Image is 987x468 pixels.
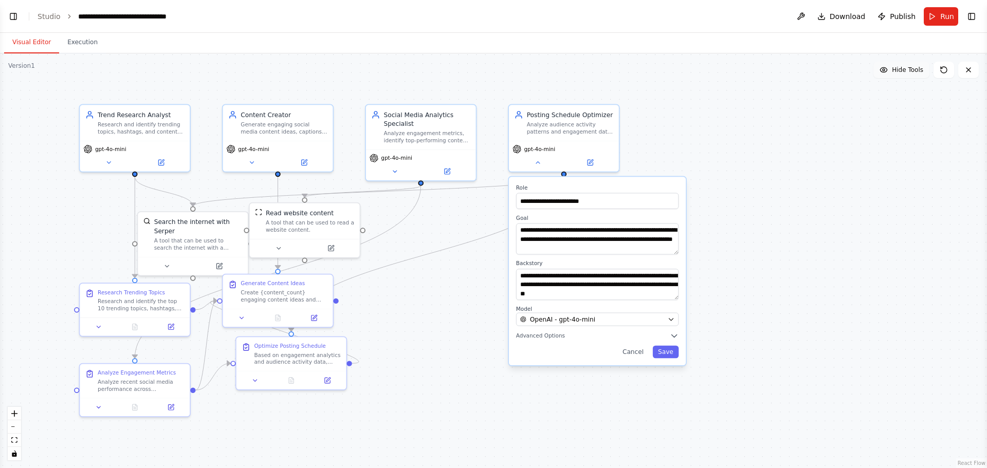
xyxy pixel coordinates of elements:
[653,346,679,358] button: Save
[222,274,334,328] div: Generate Content IdeasCreate {content_count} engaging content ideas and captions for {platforms} ...
[254,343,325,350] div: Optimize Posting Schedule
[249,202,360,258] div: ScrapeWebsiteToolRead website contentA tool that can be used to read a website content.
[892,66,923,74] span: Hide Tools
[98,369,176,377] div: Analyze Engagement Metrics
[238,145,269,153] span: gpt-4o-mini
[222,104,334,173] div: Content CreatorGenerate engaging social media content ideas, captions, and post variations tailor...
[79,104,191,173] div: Trend Research AnalystResearch and identify trending topics, hashtags, and content themes in the ...
[964,9,979,24] button: Show right sidebar
[154,237,243,252] div: A tool that can be used to search the internet with a search_query. Supports different search typ...
[38,12,61,21] a: Studio
[516,331,679,340] button: Advanced Options
[131,177,197,206] g: Edge from 99bca2a1-032d-4745-a1ad-f6f200667af4 to 0ac5514f-1638-42dd-80bd-ee2797507f2b
[384,110,471,128] div: Social Media Analytics Specialist
[79,363,191,417] div: Analyze Engagement MetricsAnalyze recent social media performance across {platforms} to identify ...
[136,157,186,168] button: Open in side panel
[272,375,310,386] button: No output available
[516,214,679,221] label: Goal
[273,177,282,269] g: Edge from 661dad3d-1dec-4e01-97be-06514a3c87cd to 4d545fb9-5f16-458d-96c8-b1c13c2549ad
[422,166,472,177] button: Open in side panel
[530,315,595,324] span: OpenAI - gpt-4o-mini
[508,104,619,173] div: Posting Schedule OptimizerAnalyze audience activity patterns and engagement data to recommend opt...
[194,261,244,272] button: Open in side panel
[116,402,154,413] button: No output available
[279,157,329,168] button: Open in side panel
[143,217,151,224] img: SerperDevTool
[208,296,361,368] g: Edge from 092c8e41-2bac-4974-9e9e-1e1778b722af to 4d545fb9-5f16-458d-96c8-b1c13c2549ad
[830,11,866,22] span: Download
[241,121,327,136] div: Generate engaging social media content ideas, captions, and post variations tailored for differen...
[381,155,412,162] span: gpt-4o-mini
[255,209,262,216] img: ScrapeWebsiteTool
[98,110,185,119] div: Trend Research Analyst
[516,332,565,340] span: Advanced Options
[527,110,614,119] div: Posting Schedule Optimizer
[873,62,929,78] button: Hide Tools
[196,296,217,314] g: Edge from 1e6d3d48-e679-46c9-a416-59a40feac04d to 4d545fb9-5f16-458d-96c8-b1c13c2549ad
[617,346,649,358] button: Cancel
[958,460,985,466] a: React Flow attribution
[8,420,21,434] button: zoom out
[95,145,126,153] span: gpt-4o-mini
[241,110,327,119] div: Content Creator
[98,121,185,136] div: Research and identify trending topics, hashtags, and content themes in the {industry} industry to...
[8,447,21,460] button: toggle interactivity
[241,280,305,287] div: Generate Content Ideas
[516,184,679,191] label: Role
[156,322,187,332] button: Open in side panel
[116,322,154,332] button: No output available
[924,7,958,26] button: Run
[38,11,194,22] nav: breadcrumb
[98,289,165,296] div: Research Trending Topics
[813,7,870,26] button: Download
[8,407,21,460] div: React Flow controls
[384,130,471,144] div: Analyze engagement metrics, identify top-performing content patterns, and provide data-driven ins...
[235,336,347,390] div: Optimize Posting ScheduleBased on engagement analytics and audience activity data, determine the ...
[516,312,679,326] button: OpenAI - gpt-4o-mini
[137,211,249,276] div: SerperDevToolSearch the internet with SerperA tool that can be used to search the internet with a...
[312,375,343,386] button: Open in side panel
[79,283,191,336] div: Research Trending TopicsResearch and identify the top 10 trending topics, hashtags, and content t...
[98,298,185,312] div: Research and identify the top 10 trending topics, hashtags, and content themes in the {industry} ...
[196,359,231,395] g: Edge from b9b10c85-8089-4e59-af83-b6e0da64d928 to 092c8e41-2bac-4974-9e9e-1e1778b722af
[254,351,341,366] div: Based on engagement analytics and audience activity data, determine the optimal posting times and...
[565,157,615,168] button: Open in side panel
[8,434,21,447] button: fit view
[259,312,297,323] button: No output available
[266,209,334,217] div: Read website content
[299,312,330,323] button: Open in side panel
[516,306,679,313] label: Model
[154,217,243,235] div: Search the internet with Serper
[266,219,354,234] div: A tool that can be used to read a website content.
[131,177,139,277] g: Edge from 99bca2a1-032d-4745-a1ad-f6f200667af4 to 1e6d3d48-e679-46c9-a416-59a40feac04d
[8,407,21,420] button: zoom in
[890,11,916,22] span: Publish
[98,378,185,392] div: Analyze recent social media performance across {platforms} to identify top-performing content typ...
[524,145,555,153] span: gpt-4o-mini
[8,62,35,70] div: Version 1
[365,104,477,181] div: Social Media Analytics SpecialistAnalyze engagement metrics, identify top-performing content patt...
[241,289,327,303] div: Create {content_count} engaging content ideas and captions for {platforms} based on trending topi...
[873,7,920,26] button: Publish
[305,243,356,254] button: Open in side panel
[59,32,106,53] button: Execution
[287,177,569,331] g: Edge from 59a7dcba-90d1-4589-b464-3b36dd08c272 to 092c8e41-2bac-4974-9e9e-1e1778b722af
[4,32,59,53] button: Visual Editor
[189,177,569,206] g: Edge from 59a7dcba-90d1-4589-b464-3b36dd08c272 to 0ac5514f-1638-42dd-80bd-ee2797507f2b
[516,260,679,267] label: Backstory
[527,121,614,136] div: Analyze audience activity patterns and engagement data to recommend optimal posting times and fre...
[940,11,954,22] span: Run
[6,9,21,24] button: Show left sidebar
[131,186,426,359] g: Edge from 43a86841-22ca-43db-8098-a2bf5a84460e to b9b10c85-8089-4e59-af83-b6e0da64d928
[196,296,217,395] g: Edge from b9b10c85-8089-4e59-af83-b6e0da64d928 to 4d545fb9-5f16-458d-96c8-b1c13c2549ad
[156,402,187,413] button: Open in side panel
